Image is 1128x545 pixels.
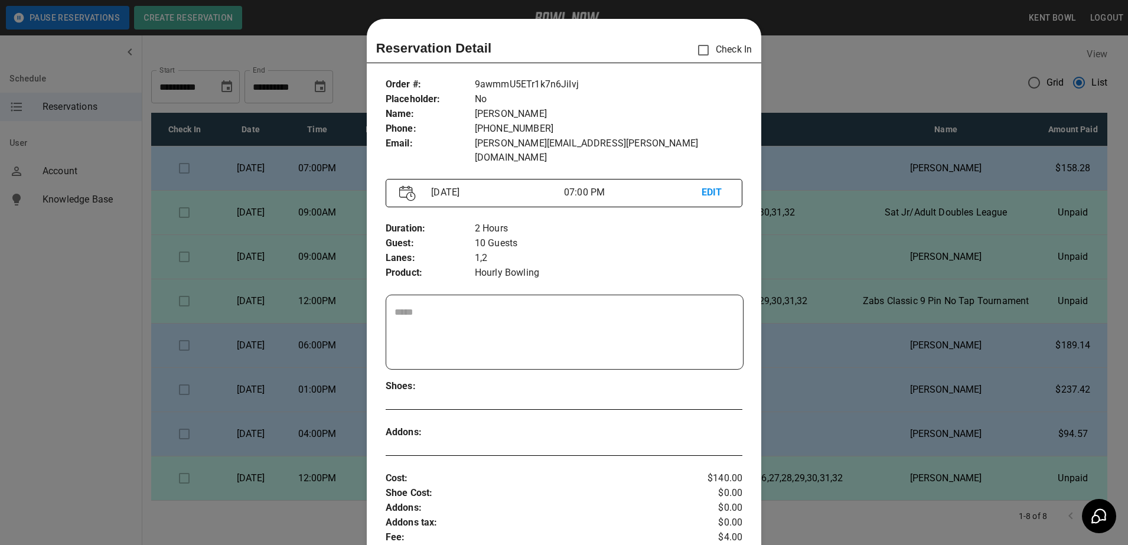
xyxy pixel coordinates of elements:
p: Name : [386,107,475,122]
p: Addons : [386,425,475,440]
p: Hourly Bowling [475,266,742,280]
p: 1,2 [475,251,742,266]
p: $0.00 [683,486,742,501]
p: Shoes : [386,379,475,394]
p: $4.00 [683,530,742,545]
p: [DATE] [426,185,564,200]
p: $140.00 [683,471,742,486]
p: Order # : [386,77,475,92]
p: Phone : [386,122,475,136]
p: [PERSON_NAME][EMAIL_ADDRESS][PERSON_NAME][DOMAIN_NAME] [475,136,742,165]
p: Addons : [386,501,683,515]
p: 9awmmU5ETr1k7n6JiIvj [475,77,742,92]
p: 2 Hours [475,221,742,236]
p: 07:00 PM [564,185,702,200]
p: $0.00 [683,515,742,530]
p: Guest : [386,236,475,251]
p: 10 Guests [475,236,742,251]
p: [PHONE_NUMBER] [475,122,742,136]
p: Reservation Detail [376,38,492,58]
p: [PERSON_NAME] [475,107,742,122]
p: Email : [386,136,475,151]
p: Cost : [386,471,683,486]
p: Lanes : [386,251,475,266]
p: Duration : [386,221,475,236]
p: Check In [691,38,752,63]
p: Placeholder : [386,92,475,107]
p: Fee : [386,530,683,545]
p: EDIT [702,185,729,200]
img: Vector [399,185,416,201]
p: Product : [386,266,475,280]
p: $0.00 [683,501,742,515]
p: Addons tax : [386,515,683,530]
p: No [475,92,742,107]
p: Shoe Cost : [386,486,683,501]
